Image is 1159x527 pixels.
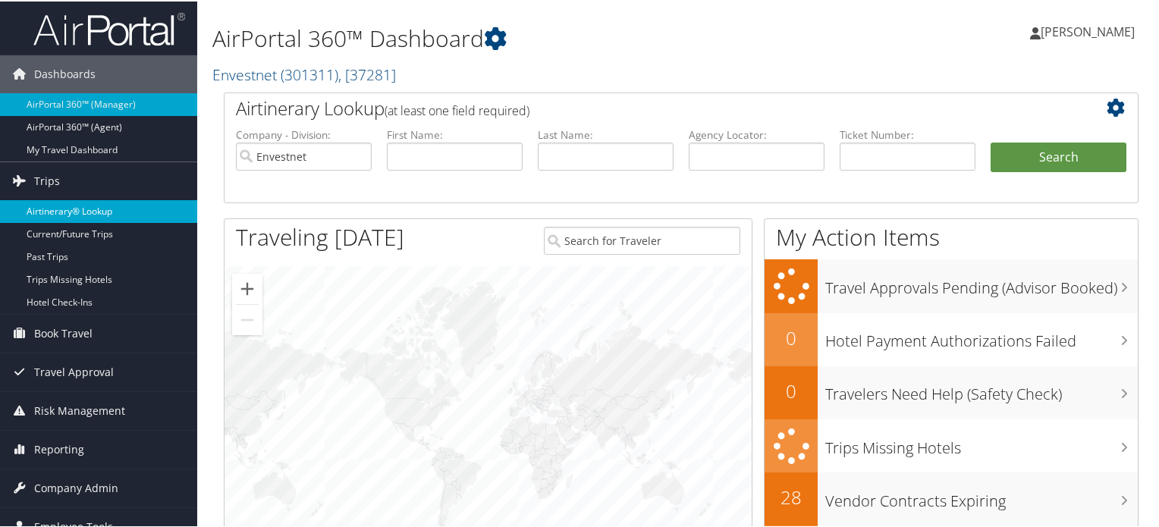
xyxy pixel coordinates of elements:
[765,258,1138,312] a: Travel Approvals Pending (Advisor Booked)
[232,272,262,303] button: Zoom in
[544,225,741,253] input: Search for Traveler
[236,220,404,252] h1: Traveling [DATE]
[34,54,96,92] span: Dashboards
[689,126,824,141] label: Agency Locator:
[385,101,529,118] span: (at least one field required)
[236,94,1051,120] h2: Airtinerary Lookup
[825,322,1138,350] h3: Hotel Payment Authorizations Failed
[991,141,1126,171] button: Search
[765,418,1138,472] a: Trips Missing Hotels
[34,352,114,390] span: Travel Approval
[825,482,1138,510] h3: Vendor Contracts Expiring
[212,21,837,53] h1: AirPortal 360™ Dashboard
[34,468,118,506] span: Company Admin
[765,377,818,403] h2: 0
[825,428,1138,457] h3: Trips Missing Hotels
[387,126,523,141] label: First Name:
[232,303,262,334] button: Zoom out
[765,483,818,509] h2: 28
[538,126,674,141] label: Last Name:
[34,391,125,428] span: Risk Management
[34,429,84,467] span: Reporting
[338,63,396,83] span: , [ 37281 ]
[281,63,338,83] span: ( 301311 )
[1041,22,1135,39] span: [PERSON_NAME]
[34,313,93,351] span: Book Travel
[236,126,372,141] label: Company - Division:
[825,268,1138,297] h3: Travel Approvals Pending (Advisor Booked)
[765,365,1138,418] a: 0Travelers Need Help (Safety Check)
[765,312,1138,365] a: 0Hotel Payment Authorizations Failed
[1030,8,1150,53] a: [PERSON_NAME]
[212,63,396,83] a: Envestnet
[765,220,1138,252] h1: My Action Items
[765,324,818,350] h2: 0
[825,375,1138,403] h3: Travelers Need Help (Safety Check)
[840,126,975,141] label: Ticket Number:
[33,10,185,45] img: airportal-logo.png
[34,161,60,199] span: Trips
[765,471,1138,524] a: 28Vendor Contracts Expiring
